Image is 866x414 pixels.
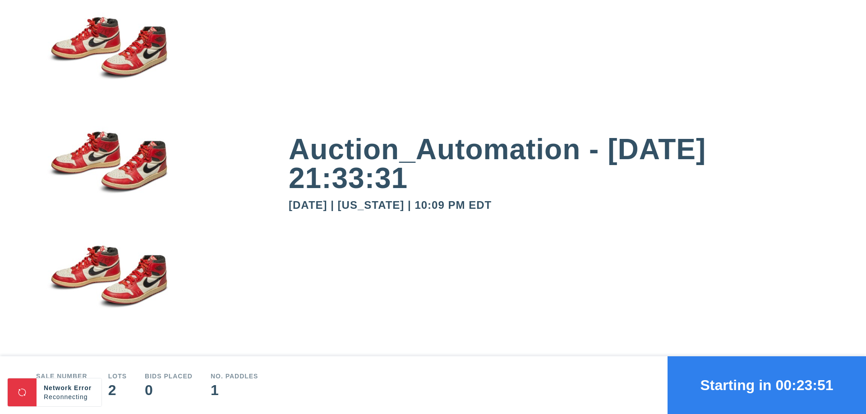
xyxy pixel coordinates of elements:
div: Lots [108,373,127,379]
div: Sale number [36,373,90,379]
div: Auction_Automation - [DATE] 21:33:31 [289,135,830,193]
div: [DATE] | [US_STATE] | 10:09 PM EDT [289,200,830,211]
div: Reconnecting [44,392,94,401]
div: 2 [108,383,127,397]
div: Network Error [44,383,94,392]
div: 1 [211,383,258,397]
button: Starting in 00:23:51 [668,356,866,414]
div: Bids Placed [145,373,193,379]
div: 0 [145,383,193,397]
img: small [36,115,180,229]
div: No. Paddles [211,373,258,379]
